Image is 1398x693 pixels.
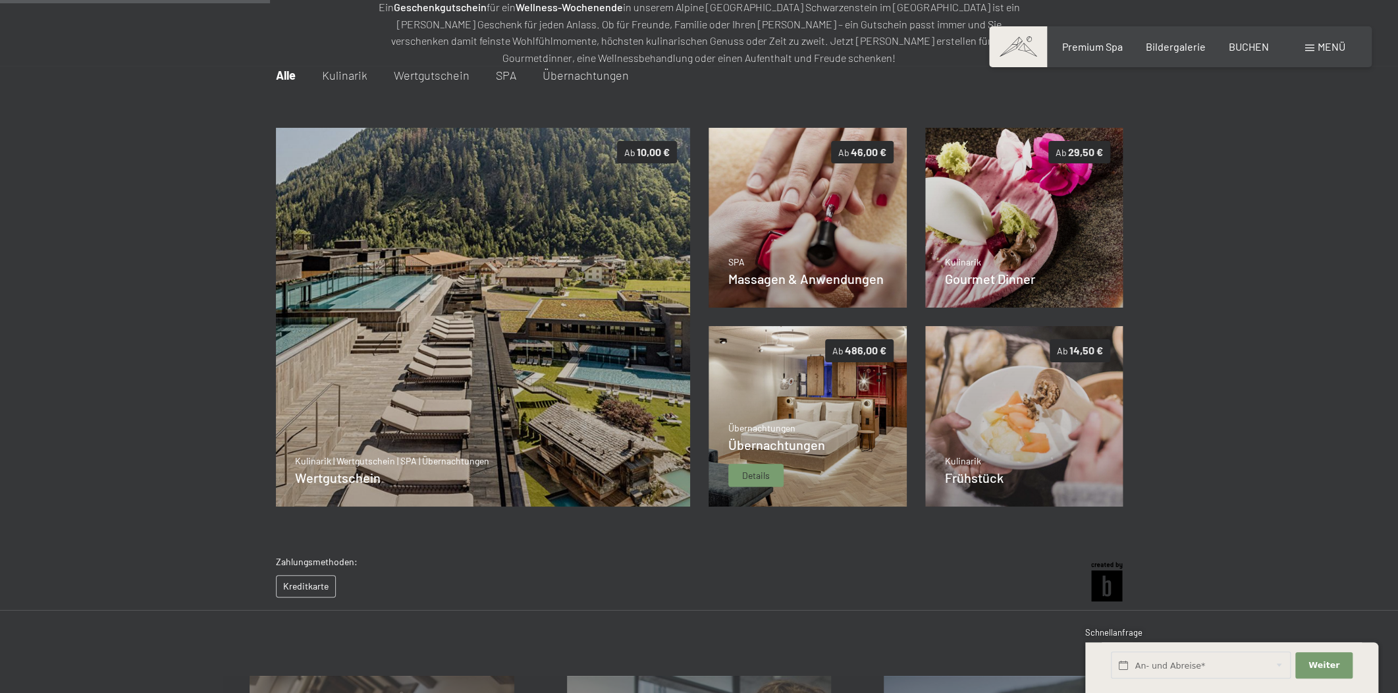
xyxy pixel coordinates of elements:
[1146,40,1206,53] a: Bildergalerie
[1085,627,1143,638] span: Schnellanfrage
[1308,659,1339,671] span: Weiter
[1229,40,1269,53] a: BUCHEN
[1062,40,1122,53] a: Premium Spa
[394,1,487,13] strong: Geschenkgutschein
[516,1,623,13] strong: Wellness-Wochenende
[1295,652,1352,679] button: Weiter
[1318,40,1345,53] span: Menü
